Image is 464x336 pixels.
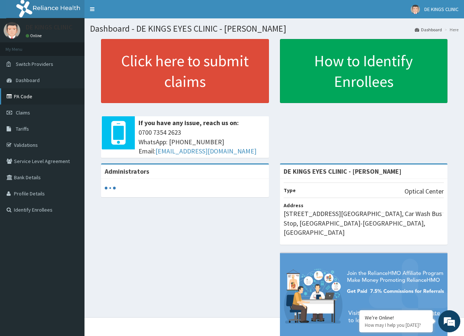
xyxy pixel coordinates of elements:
[101,39,269,103] a: Click here to submit claims
[284,187,296,194] b: Type
[365,322,427,328] p: How may I help you today?
[284,209,444,237] p: [STREET_ADDRESS][GEOGRAPHIC_DATA], Car Wash Bus Stop, [GEOGRAPHIC_DATA]-[GEOGRAPHIC_DATA], [GEOGR...
[16,109,30,116] span: Claims
[105,167,149,176] b: Administrators
[415,26,442,33] a: Dashboard
[4,22,20,39] img: User Image
[139,119,239,127] b: If you have any issue, reach us on:
[365,314,427,321] div: We're Online!
[424,6,458,13] span: DE KINGS CLINIC
[155,147,256,155] a: [EMAIL_ADDRESS][DOMAIN_NAME]
[139,128,265,156] span: 0700 7354 2623 WhatsApp: [PHONE_NUMBER] Email:
[105,183,116,194] svg: audio-loading
[280,39,448,103] a: How to Identify Enrollees
[16,125,29,132] span: Tariffs
[26,33,43,38] a: Online
[284,202,303,209] b: Address
[404,187,444,196] p: Optical Center
[284,167,402,176] strong: DE KINGS EYES CLINIC - [PERSON_NAME]
[411,5,420,14] img: User Image
[26,24,72,31] p: DE KINGS CLINIC
[16,61,53,67] span: Switch Providers
[90,24,458,33] h1: Dashboard - DE KINGS EYES CLINIC - [PERSON_NAME]
[16,77,40,84] span: Dashboard
[443,26,458,33] li: Here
